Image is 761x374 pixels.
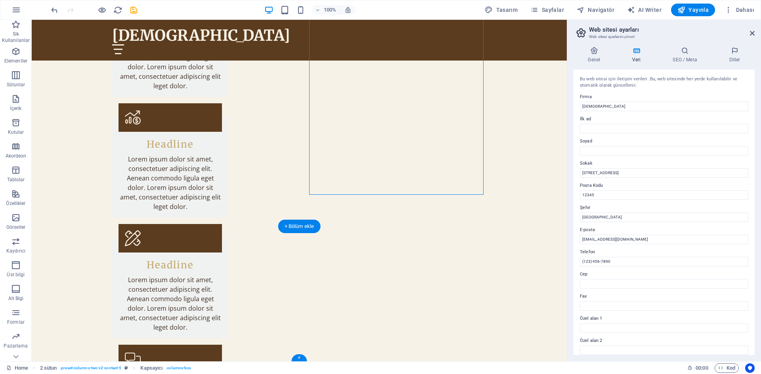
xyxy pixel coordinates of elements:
[10,105,21,112] p: İçerik
[291,354,307,361] div: +
[618,47,658,63] h4: Veri
[97,5,107,15] button: Ön izleme modundan çıkıp düzenlemeye devam etmek için buraya tıklayın
[482,4,521,16] div: Tasarım (Ctrl+Alt+Y)
[4,343,28,349] p: Pazarlama
[8,129,24,135] p: Kutular
[696,363,708,373] span: 00 00
[6,224,25,230] p: Görseller
[580,181,748,190] label: Posta Kodu
[6,200,25,207] p: Özellikler
[577,6,614,14] span: Navigatör
[530,6,564,14] span: Sayfalar
[129,5,138,15] button: save
[701,365,702,371] span: :
[725,6,754,14] span: Dahası
[40,363,57,373] span: Seçmek için tıkla. Düzenlemek için çift tıkla
[721,4,757,16] button: Dahası
[344,6,352,13] i: Yeniden boyutlandırmada yakınlaştırma düzeyini seçilen cihaza uyacak şekilde otomatik olarak ayarla.
[7,271,25,278] p: Üst bilgi
[7,82,25,88] p: Sütunlar
[113,6,122,15] i: Sayfayı yeniden yükleyin
[485,6,518,14] span: Tasarım
[580,159,748,168] label: Sokak
[580,92,748,102] label: Firma
[580,203,748,213] label: Şehir
[50,5,59,15] button: undo
[589,33,739,40] h3: Web sitesi ayarlarını yönet
[6,153,27,159] p: Akordeon
[745,363,755,373] button: Usercentrics
[113,5,122,15] button: reload
[715,47,755,63] h4: Diller
[687,363,708,373] h6: Oturum süresi
[580,247,748,257] label: Telefon
[580,314,748,323] label: Özel alan 1
[7,319,25,325] p: Formlar
[580,225,748,235] label: E-posta
[8,295,24,302] p: Alt Bigi
[715,363,739,373] button: Kod
[589,26,755,33] h2: Web sitesi ayarları
[580,336,748,346] label: Özel alan 2
[580,76,748,89] div: Bu web sitesi için iletişim verileri. Bu, web sitesinde her yerde kullanılabilir ve otomatik olar...
[658,47,715,63] h4: SEO / Meta
[624,4,665,16] button: AI Writer
[580,137,748,146] label: Soyad
[580,292,748,301] label: Fax
[4,58,27,64] p: Elementler
[527,4,567,16] button: Sayfalar
[324,5,337,15] h6: 100%
[671,4,715,16] button: Yayınla
[580,270,748,279] label: Cep
[580,114,748,124] label: İlk ad
[312,5,340,15] button: 100%
[140,363,163,373] span: Seçmek için tıkla. Düzenlemek için çift tıkla
[6,363,28,373] a: Seçimi iptal etmek için tıkla. Sayfaları açmak için çift tıkla
[60,363,121,373] span: . preset-columns-two-v2-contact-5
[677,6,709,14] span: Yayınla
[718,363,735,373] span: Kod
[627,6,662,14] span: AI Writer
[574,47,618,63] h4: Genel
[7,177,25,183] p: Tablolar
[124,366,128,370] i: Bu element, özelleştirilebilir bir ön ayar
[50,6,59,15] i: Geri al: Metni değiştir (Ctrl+Z)
[129,6,138,15] i: Kaydet (Ctrl+S)
[574,4,618,16] button: Navigatör
[6,248,25,254] p: Kaydırıcı
[278,220,321,233] div: + Bölüm ekle
[40,363,191,373] nav: breadcrumb
[482,4,521,16] button: Tasarım
[166,363,191,373] span: . columns-box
